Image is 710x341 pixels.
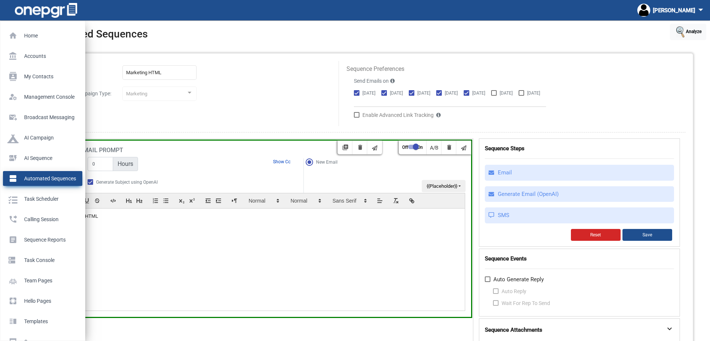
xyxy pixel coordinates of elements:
[96,178,158,187] span: Generate Subject using OpenAI
[362,111,434,119] span: Enable Advanced Link Tracking
[7,275,75,286] p: Team Pages
[3,130,82,145] a: AI Campaign
[362,91,375,96] span: [DATE]
[3,212,82,227] a: phone_forwardedCalling Session
[113,157,138,171] span: Hours
[571,229,621,241] button: Reset
[502,299,550,308] span: Wait For Rep To Send
[341,144,350,153] mat-icon: library_add
[7,173,75,184] p: Automated Sequences
[7,132,75,143] p: AI Campaign
[493,275,544,284] span: Auto Generate Reply
[637,4,650,17] img: profile.jpg
[126,70,193,76] input: Enter sequence name
[445,144,454,153] mat-icon: delete
[445,91,458,96] span: [DATE]
[502,287,526,296] span: Auto Reply
[126,91,147,96] span: Marketing
[7,30,75,41] p: Home
[472,91,485,96] span: [DATE]
[3,253,82,268] a: dns_roundedTask Console
[3,314,82,329] a: vertical_splitTemplates
[485,326,542,334] strong: Sequence Attachments
[7,153,75,164] p: AI Sequence
[3,232,82,247] a: articleSequence Reports
[485,207,674,223] div: SMS
[695,4,706,15] mat-icon: arrow_drop_down
[3,89,82,104] a: manage_accountsManagement Console
[306,158,463,169] mat-radio-group: Select an option
[7,71,75,82] p: My Contacts
[3,69,82,84] a: contactsMy Contacts
[7,255,75,266] p: Task Console
[485,186,674,202] div: Generate Email (OpenAI)
[3,49,82,63] a: account_balanceAccounts
[7,112,75,123] p: Broadcast messaging
[316,160,338,165] span: New Email
[51,90,122,98] span: Choose A Campaign Type:
[622,229,672,241] button: Save
[7,50,75,62] p: Accounts
[3,110,82,125] a: outgoing_mailBroadcast messaging
[500,91,513,96] span: [DATE]
[7,193,75,204] p: Task Scheduler
[670,24,706,40] button: Analyze
[3,191,82,206] a: Task Scheduler
[7,316,75,327] p: Templates
[356,144,365,153] mat-icon: delete
[430,144,438,152] div: A/B
[665,324,674,333] mat-icon: expand_more
[7,295,75,306] p: Hello Pages
[422,180,466,193] button: {{Placeholder}}
[7,91,75,102] p: Management Console
[3,273,82,288] a: Team Pages
[3,28,82,43] a: homeHome
[7,214,75,225] p: Calling Session
[3,294,82,308] a: pagesHello Pages
[485,165,674,181] div: Email
[3,151,82,165] a: dynamic_formAI Sequence
[485,145,525,152] strong: Sequence Steps
[527,91,540,96] span: [DATE]
[399,141,427,154] div: Off On
[15,3,77,18] img: one-pgr-logo-white.svg
[51,69,122,76] span: Name:
[417,91,430,96] span: [DATE]
[390,91,403,96] span: [DATE]
[354,73,686,89] div: Send Emails on
[3,171,82,186] a: view_agendaAutomated Sequences
[57,147,465,154] h6: STEP 1: EMAIL PROMPT
[42,28,148,40] h3: Automated Sequences
[485,255,527,262] strong: Sequence Events
[346,65,686,73] div: Sequence Preferences
[63,213,459,220] p: Generate HTML
[7,234,75,245] p: Sequence Reports
[686,29,701,34] strong: Analyze
[273,158,297,165] div: Show Cc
